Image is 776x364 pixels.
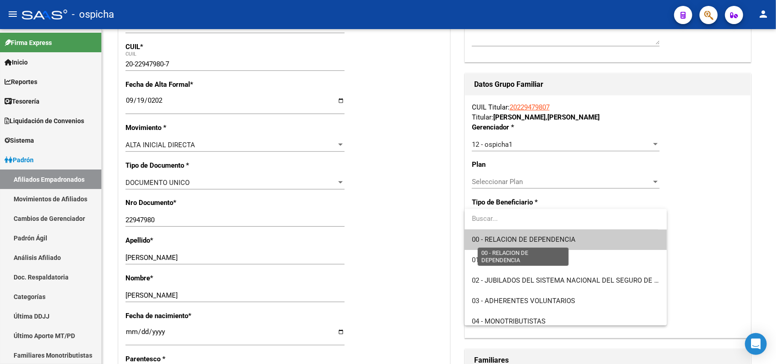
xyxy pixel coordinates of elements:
[472,256,519,264] span: 01 - PASANTES
[472,297,575,305] span: 03 - ADHERENTES VOLUNTARIOS
[465,209,658,229] input: dropdown search
[745,333,767,355] div: Open Intercom Messenger
[472,276,676,284] span: 02 - JUBILADOS DEL SISTEMA NACIONAL DEL SEGURO DE SALUD
[472,317,546,325] span: 04 - MONOTRIBUTISTAS
[472,235,576,244] span: 00 - RELACION DE DEPENDENCIA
